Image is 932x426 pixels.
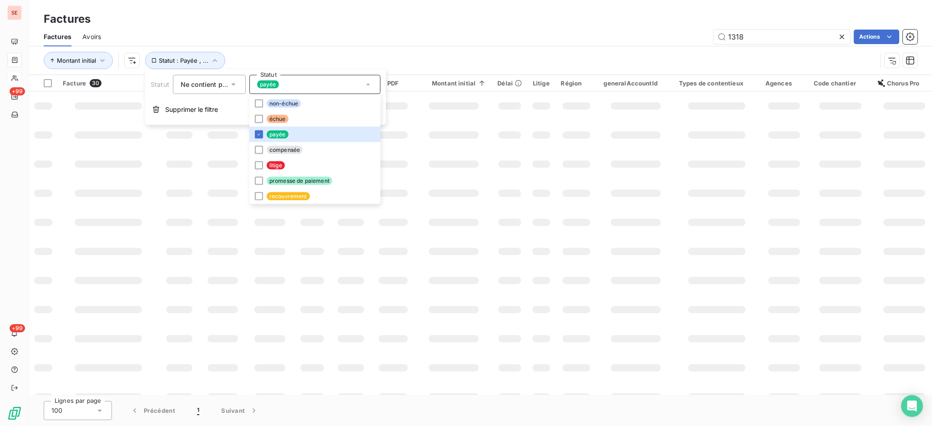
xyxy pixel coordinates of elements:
span: compensée [267,146,303,154]
span: Facture [63,80,86,87]
button: Précédent [119,401,186,420]
span: Ne contient pas [181,80,230,88]
div: Open Intercom Messenger [901,395,923,417]
span: litige [267,161,285,170]
div: Agences [765,80,803,87]
span: promesse de paiement [267,177,332,185]
span: Statut : Payée , ... [159,57,208,64]
div: Région [561,80,593,87]
span: 100 [51,406,62,415]
div: Montant initial [421,80,486,87]
img: Logo LeanPay [7,406,22,421]
span: 1 [197,406,199,415]
div: Code chantier [814,80,867,87]
div: Litige [533,80,550,87]
span: payée [257,80,279,89]
div: generalAccountId [603,80,668,87]
button: 1 [186,401,210,420]
div: SE [7,5,22,20]
span: payée [267,130,289,139]
button: Suivant [210,401,269,420]
span: +99 [10,87,25,95]
span: Avoirs [82,32,101,41]
button: Supprimer le filtre [145,100,386,120]
span: échue [267,115,289,123]
div: Chorus Pro [878,80,931,87]
h3: Factures [44,11,91,27]
div: Types de contentieux [679,80,755,87]
span: Factures [44,32,71,41]
span: 30 [90,79,101,87]
div: Délai [497,80,522,87]
button: Actions [854,30,899,44]
input: Rechercher [714,30,850,44]
div: PDF [376,80,410,87]
a: +99 [7,89,21,104]
button: Montant initial [44,52,113,69]
span: Statut [151,80,169,88]
button: Statut : Payée , ... [145,52,225,69]
span: Supprimer le filtre [165,105,218,114]
span: recouvrement [267,192,310,200]
span: +99 [10,324,25,332]
span: Montant initial [57,57,96,64]
span: non-échue [267,100,301,108]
